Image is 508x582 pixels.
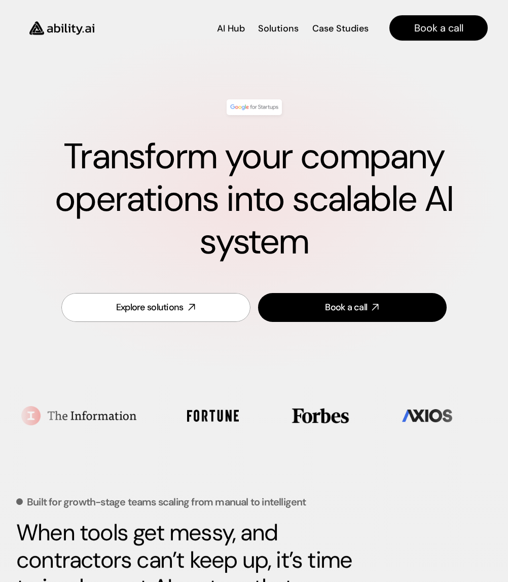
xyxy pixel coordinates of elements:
nav: Main navigation [108,15,488,41]
a: Book a call [258,293,447,322]
p: Case Studies [312,22,369,35]
h1: Transform your company operations into scalable AI system [37,135,471,263]
p: Solutions [258,22,299,35]
a: Solutions [258,19,299,37]
div: Explore solutions [116,301,184,314]
a: AI Hub [217,19,245,37]
a: Explore solutions [61,293,250,322]
a: Book a call [389,15,488,41]
a: Case Studies [312,19,369,37]
p: AI Hub [217,22,245,35]
p: Built for growth-stage teams scaling from manual to intelligent [27,497,306,507]
div: Book a call [325,301,367,314]
p: Book a call [414,21,463,35]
